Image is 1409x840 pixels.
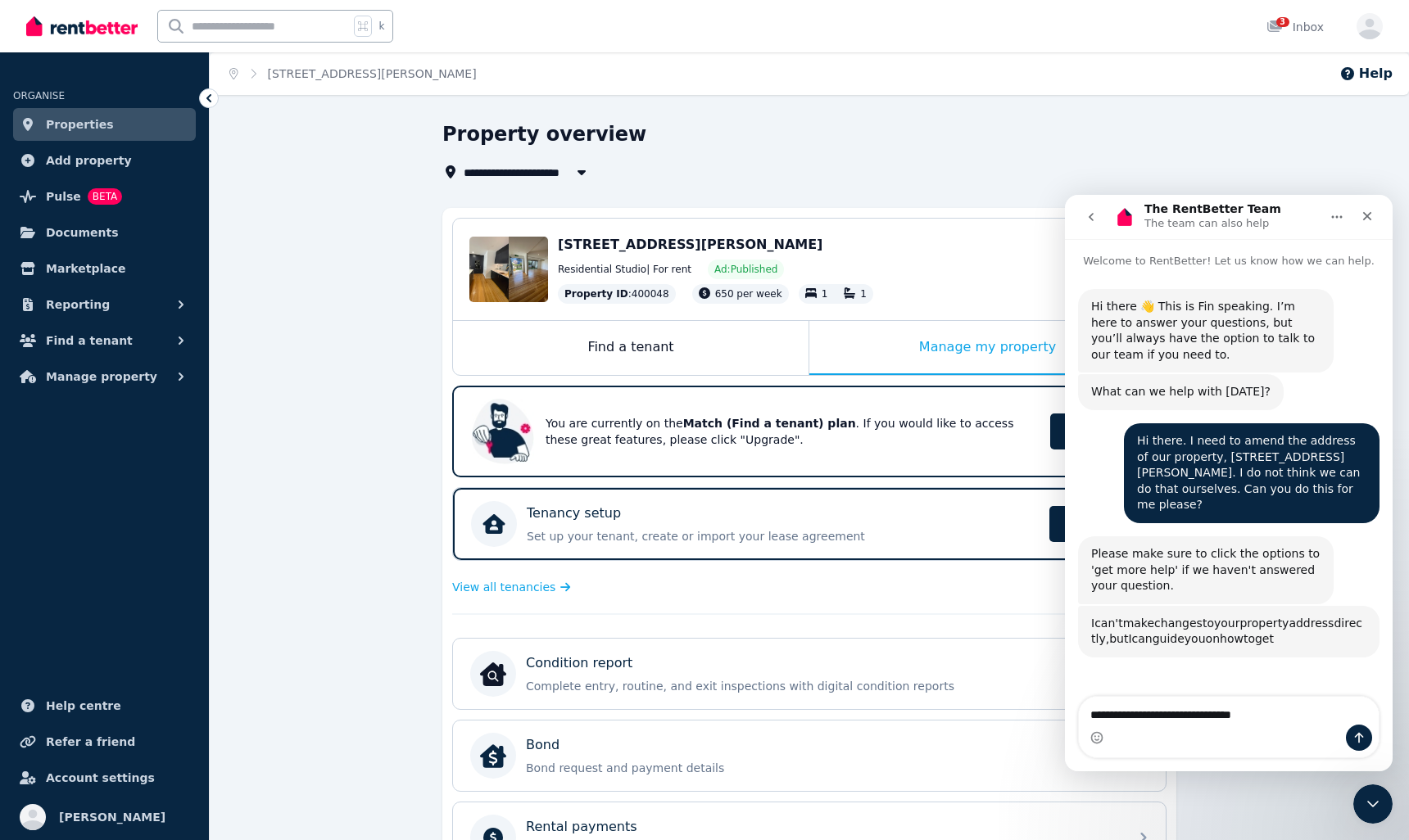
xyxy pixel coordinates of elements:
span: Account settings [46,768,155,788]
button: Help [1339,64,1393,84]
img: RentBetter [26,14,138,38]
span: k [378,20,384,33]
span: 1 [822,288,828,300]
p: Set up your tenant, create or import your lease agreement [527,528,1040,544]
p: Complete entry, routine, and exit inspections with digital condition reports [526,678,1119,694]
b: Match (Find a tenant) plan [683,417,856,430]
span: ORGANISE [13,90,65,102]
span: Ad: Published [714,263,777,276]
iframe: Intercom live chat [1353,784,1393,824]
h1: Property overview [442,121,646,147]
span: BETA [88,188,122,205]
span: Reporting [46,295,110,314]
iframe: Intercom live chat [1065,195,1393,771]
div: Manage my property [809,321,1166,375]
a: BondBondBond request and payment details [453,720,1166,791]
a: Marketplace [13,252,196,285]
button: Find a tenant [13,324,196,357]
a: View all tenancies [452,579,571,595]
p: Condition report [526,653,632,673]
p: Rental payments [526,817,637,837]
div: Find a tenant [453,321,809,375]
a: PulseBETA [13,180,196,213]
span: Properties [46,115,114,134]
span: Continue [1049,506,1148,542]
a: Tenancy setupSet up your tenant, create or import your lease agreementContinue [453,488,1166,560]
p: Tenancy setup [527,504,621,523]
div: : 400048 [558,284,676,304]
span: Help centre [46,696,121,716]
span: [PERSON_NAME] [59,807,165,827]
a: Condition reportCondition reportComplete entry, routine, and exit inspections with digital condit... [453,639,1166,709]
a: Properties [13,108,196,141]
span: Manage property [46,367,157,386]
span: Residential Studio | For rent [558,263,691,276]
button: Reporting [13,288,196,321]
p: Bond request and payment details [526,760,1119,776]
span: 650 per week [715,288,782,300]
p: You are currently on the . If you would like to access these great features, please click "Upgrade". [546,415,1027,448]
span: Refer a friend [46,732,135,752]
a: [STREET_ADDRESS][PERSON_NAME] [268,67,477,80]
a: Account settings [13,761,196,794]
span: Documents [46,223,119,242]
span: Marketplace [46,259,125,278]
span: Find a tenant [46,331,133,350]
button: Manage property [13,360,196,393]
span: Add property [46,151,132,170]
nav: Breadcrumb [210,52,496,95]
div: Inbox [1266,19,1324,35]
img: Bond [480,743,506,769]
a: Documents [13,216,196,249]
span: [STREET_ADDRESS][PERSON_NAME] [558,237,822,252]
a: Help centre [13,689,196,722]
span: Upgrade [1050,413,1148,449]
a: Refer a friend [13,725,196,758]
img: Condition report [480,661,506,687]
span: 1 [860,288,867,300]
span: Pulse [46,187,81,206]
span: 3 [1276,17,1289,27]
p: Bond [526,735,560,755]
span: Property ID [564,287,628,300]
span: View all tenancies [452,579,555,595]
